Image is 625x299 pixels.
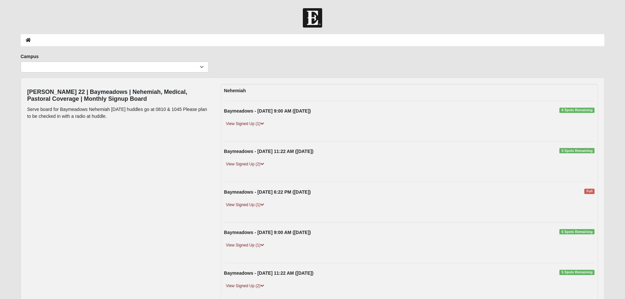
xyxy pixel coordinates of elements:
img: Church of Eleven22 Logo [303,8,322,28]
span: 6 Spots Remaining [559,108,594,113]
span: 6 Spots Remaining [559,229,594,234]
p: Serve board for Baymeadows Nehemiah [DATE] huddles go at 0810 & 1045 Please plan to be checked in... [27,106,211,120]
label: Campus [21,53,39,60]
strong: Baymeadows - [DATE] 11:22 AM ([DATE]) [224,270,314,276]
strong: Nehemiah [224,88,246,93]
a: View Signed Up (2) [224,161,266,168]
span: Full [584,189,594,194]
a: View Signed Up (1) [224,242,266,249]
strong: Baymeadows - [DATE] 6:22 PM ([DATE]) [224,189,311,195]
span: 5 Spots Remaining [559,270,594,275]
strong: Baymeadows - [DATE] 9:00 AM ([DATE]) [224,230,311,235]
h4: [PERSON_NAME] 22 | Baymeadows | Nehemiah, Medical, Pastoral Coverage | Monthly Signup Board [27,89,211,103]
span: 5 Spots Remaining [559,148,594,153]
strong: Baymeadows - [DATE] 9:00 AM ([DATE]) [224,108,311,114]
a: View Signed Up (1) [224,202,266,208]
a: View Signed Up (2) [224,283,266,289]
strong: Baymeadows - [DATE] 11:22 AM ([DATE]) [224,149,314,154]
a: View Signed Up (1) [224,120,266,127]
